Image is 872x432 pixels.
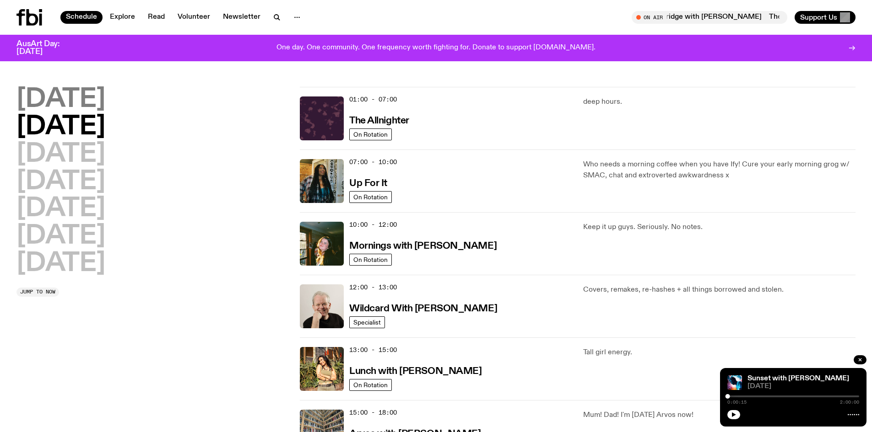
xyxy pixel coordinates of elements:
[349,379,392,391] a: On Rotation
[16,196,105,222] button: [DATE]
[349,177,387,188] a: Up For It
[727,375,742,390] img: Simon Caldwell stands side on, looking downwards. He has headphones on. Behind him is a brightly ...
[16,87,105,112] button: [DATE]
[795,11,856,24] button: Support Us
[349,114,409,126] a: The Allnighter
[300,347,344,391] img: Tanya is standing in front of plants and a brick fence on a sunny day. She is looking to the left...
[353,319,381,325] span: Specialist
[583,284,856,295] p: Covers, remakes, re-hashes + all things borrowed and stolen.
[349,128,392,140] a: On Rotation
[349,179,387,188] h3: Up For It
[349,346,397,354] span: 13:00 - 15:00
[16,40,75,56] h3: AusArt Day: [DATE]
[349,191,392,203] a: On Rotation
[16,169,105,195] button: [DATE]
[583,410,856,421] p: Mum! Dad! I'm [DATE] Arvos now!
[349,95,397,104] span: 01:00 - 07:00
[16,114,105,140] button: [DATE]
[349,158,397,166] span: 07:00 - 10:00
[747,383,859,390] span: [DATE]
[800,13,837,21] span: Support Us
[276,44,596,52] p: One day. One community. One frequency worth fighting for. Donate to support [DOMAIN_NAME].
[20,289,55,294] span: Jump to now
[349,116,409,126] h3: The Allnighter
[217,11,266,24] a: Newsletter
[349,254,392,266] a: On Rotation
[16,224,105,249] button: [DATE]
[349,283,397,292] span: 12:00 - 13:00
[349,241,497,251] h3: Mornings with [PERSON_NAME]
[583,159,856,181] p: Who needs a morning coffee when you have Ify! Cure your early morning grog w/ SMAC, chat and extr...
[349,240,497,251] a: Mornings with [PERSON_NAME]
[16,251,105,277] button: [DATE]
[727,400,747,405] span: 0:00:15
[747,375,849,382] a: Sunset with [PERSON_NAME]
[632,11,787,24] button: On AirThe Bridge with [PERSON_NAME]The Bridge with [PERSON_NAME]
[583,347,856,358] p: Tall girl energy.
[349,304,497,314] h3: Wildcard With [PERSON_NAME]
[142,11,170,24] a: Read
[353,256,388,263] span: On Rotation
[840,400,859,405] span: 2:00:00
[353,193,388,200] span: On Rotation
[349,220,397,229] span: 10:00 - 12:00
[300,284,344,328] img: Stuart is smiling charmingly, wearing a black t-shirt against a stark white background.
[583,96,856,107] p: deep hours.
[172,11,216,24] a: Volunteer
[349,365,482,376] a: Lunch with [PERSON_NAME]
[104,11,141,24] a: Explore
[349,302,497,314] a: Wildcard With [PERSON_NAME]
[353,131,388,138] span: On Rotation
[353,381,388,388] span: On Rotation
[349,367,482,376] h3: Lunch with [PERSON_NAME]
[60,11,103,24] a: Schedule
[349,408,397,417] span: 15:00 - 18:00
[300,159,344,203] img: Ify - a Brown Skin girl with black braided twists, looking up to the side with her tongue stickin...
[300,222,344,266] img: Freya smiles coyly as she poses for the image.
[583,222,856,233] p: Keep it up guys. Seriously. No notes.
[349,316,385,328] a: Specialist
[16,142,105,167] button: [DATE]
[16,288,59,297] button: Jump to now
